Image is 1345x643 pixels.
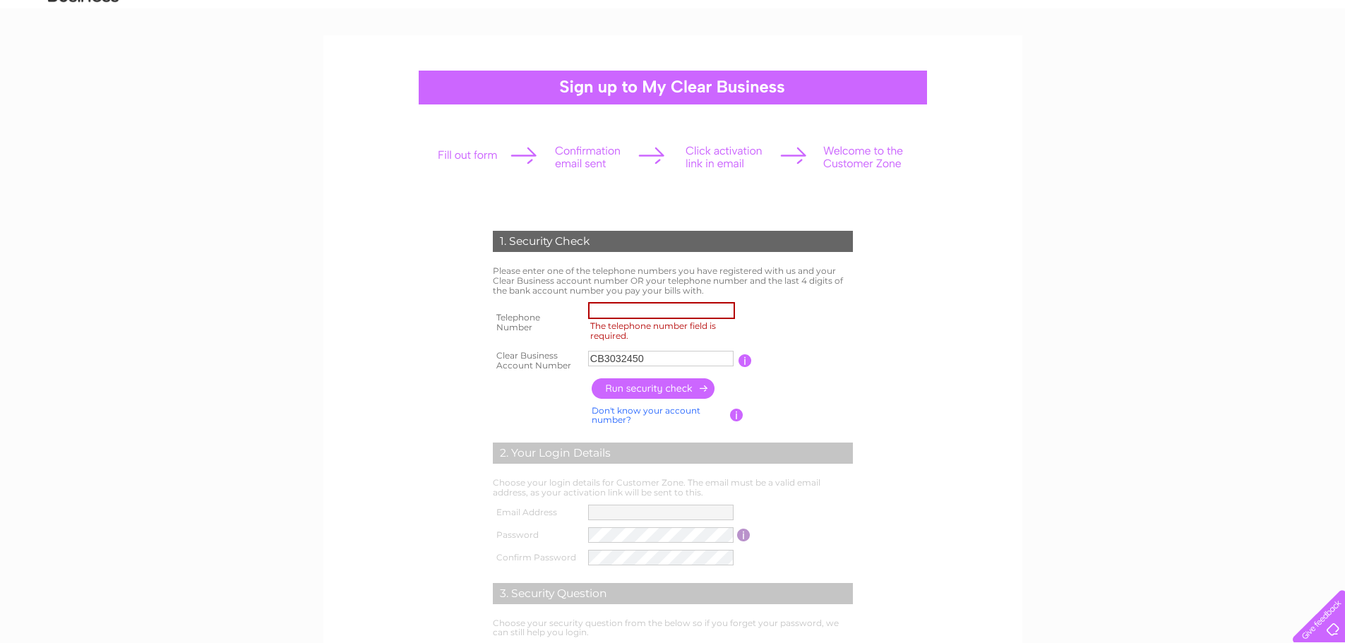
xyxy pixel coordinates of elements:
div: 1. Security Check [493,231,853,252]
a: Don't know your account number? [592,405,700,426]
th: Telephone Number [489,299,585,347]
div: Clear Business is a trading name of Verastar Limited (registered in [GEOGRAPHIC_DATA] No. 3667643... [340,8,1007,68]
label: The telephone number field is required. [588,319,739,343]
input: Information [739,354,752,367]
a: Contact [1302,60,1337,71]
a: Telecoms [1222,60,1265,71]
a: Blog [1273,60,1293,71]
a: Water [1147,60,1174,71]
td: Please enter one of the telephone numbers you have registered with us and your Clear Business acc... [489,263,856,299]
th: Email Address [489,501,585,524]
td: Choose your security question from the below so if you forget your password, we can still help yo... [489,615,856,642]
a: Energy [1183,60,1214,71]
th: Clear Business Account Number [489,347,585,375]
a: 0333 014 3131 [1079,7,1176,25]
th: Password [489,524,585,546]
th: Confirm Password [489,546,585,569]
input: Information [737,529,751,541]
td: Choose your login details for Customer Zone. The email must be a valid email address, as your act... [489,474,856,501]
div: 3. Security Question [493,583,853,604]
div: 2. Your Login Details [493,443,853,464]
img: logo.png [47,37,119,80]
input: Information [730,409,743,421]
